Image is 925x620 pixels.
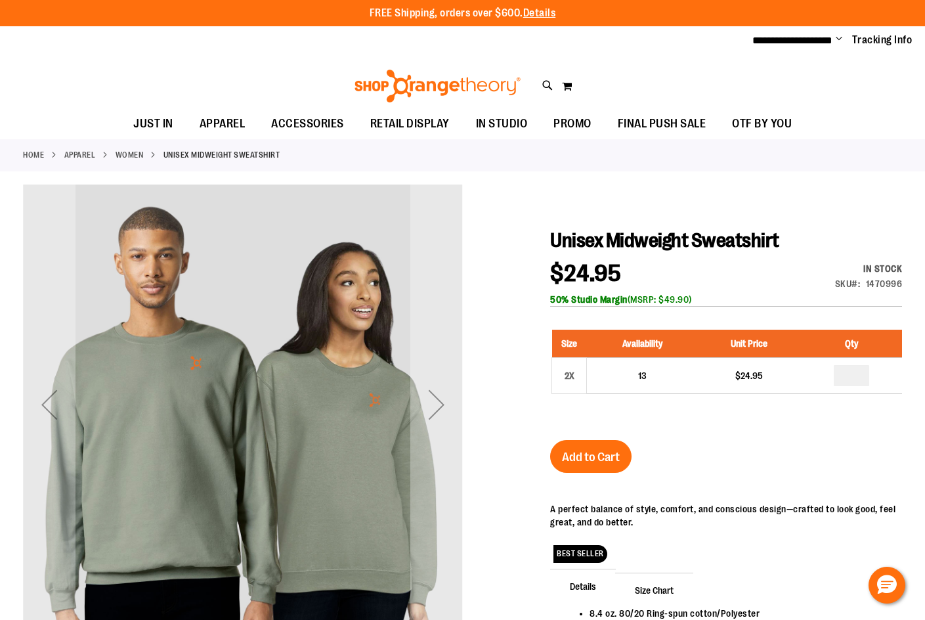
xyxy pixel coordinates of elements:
[133,109,173,139] span: JUST IN
[552,330,587,358] th: Size
[719,109,805,139] a: OTF BY YOU
[835,262,903,275] div: Availability
[836,33,842,47] button: Account menu
[258,109,357,139] a: ACCESSORIES
[163,149,280,161] strong: Unisex Midweight Sweatshirt
[835,262,903,275] div: In stock
[186,109,259,139] a: APPAREL
[732,109,792,139] span: OTF BY YOU
[852,33,913,47] a: Tracking Info
[550,229,779,252] span: Unisex Midweight Sweatshirt
[523,7,556,19] a: Details
[605,109,720,139] a: FINAL PUSH SALE
[590,607,889,620] li: 8.4 oz. 80/20 Ring-spun cotton/Polyester
[370,109,450,139] span: RETAIL DISPLAY
[23,149,44,161] a: Home
[869,567,905,604] button: Hello, have a question? Let’s chat.
[476,109,528,139] span: IN STUDIO
[550,502,902,529] div: A perfect balance of style, comfort, and conscious design—crafted to look good, feel great, and d...
[120,109,186,139] a: JUST IN
[370,6,556,21] p: FREE Shipping, orders over $600.
[638,370,647,381] span: 13
[866,277,903,290] div: 1470996
[271,109,344,139] span: ACCESSORIES
[116,149,144,161] a: WOMEN
[463,109,541,139] a: IN STUDIO
[697,330,801,358] th: Unit Price
[353,70,523,102] img: Shop Orangetheory
[550,293,902,306] div: (MSRP: $49.90)
[587,330,697,358] th: Availability
[550,440,632,473] button: Add to Cart
[550,294,628,305] b: 50% Studio Margin
[357,109,463,139] a: RETAIL DISPLAY
[553,109,592,139] span: PROMO
[64,149,96,161] a: APPAREL
[615,573,693,607] span: Size Chart
[550,260,621,287] span: $24.95
[550,569,616,603] span: Details
[540,109,605,139] a: PROMO
[553,545,607,563] span: BEST SELLER
[618,109,706,139] span: FINAL PUSH SALE
[801,330,902,358] th: Qty
[835,278,861,289] strong: SKU
[200,109,246,139] span: APPAREL
[559,366,579,386] div: 2X
[562,450,620,464] span: Add to Cart
[704,369,794,382] div: $24.95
